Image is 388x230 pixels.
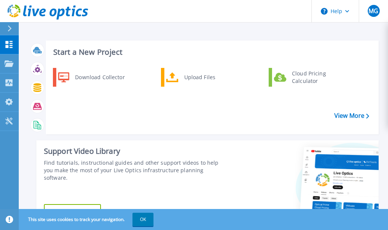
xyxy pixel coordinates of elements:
[44,204,101,219] a: Explore Now!
[44,146,220,156] div: Support Video Library
[334,112,369,119] a: View More
[44,159,220,182] div: Find tutorials, instructional guides and other support videos to help you make the most of your L...
[71,70,128,85] div: Download Collector
[21,213,153,226] span: This site uses cookies to track your navigation.
[288,70,344,85] div: Cloud Pricing Calculator
[368,8,378,14] span: MG
[180,70,236,85] div: Upload Files
[53,48,369,56] h3: Start a New Project
[269,68,346,87] a: Cloud Pricing Calculator
[161,68,238,87] a: Upload Files
[53,68,130,87] a: Download Collector
[132,213,153,226] button: OK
